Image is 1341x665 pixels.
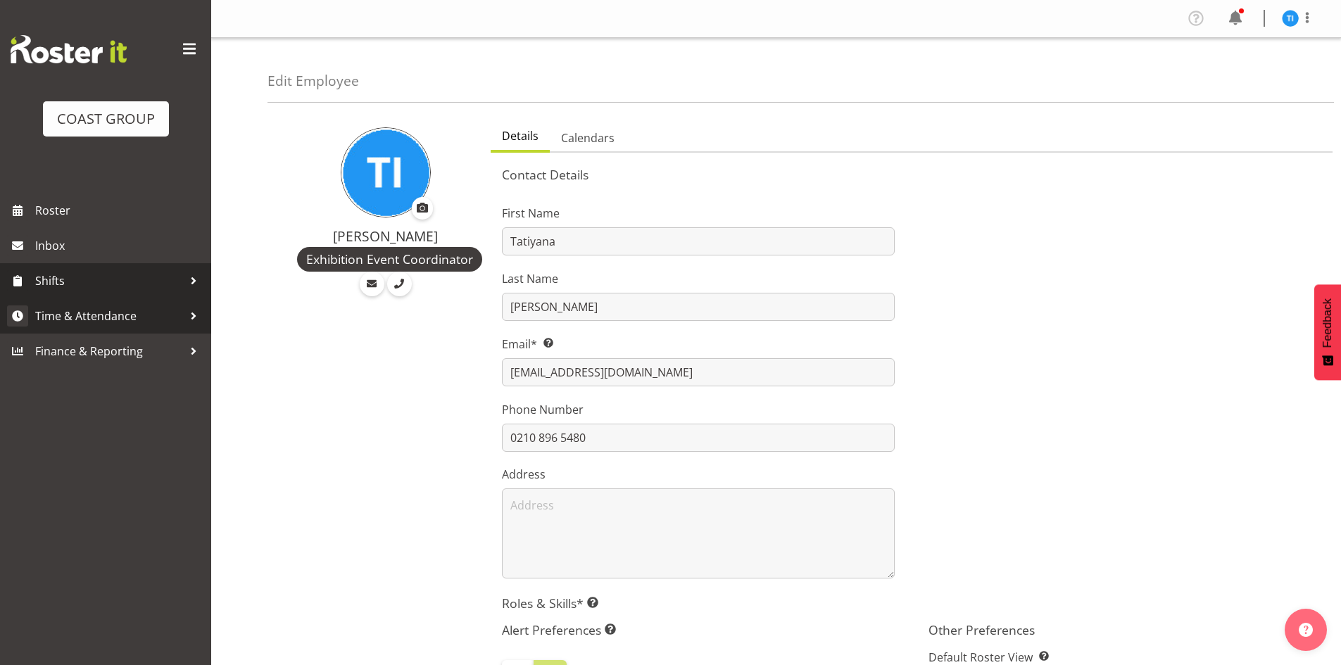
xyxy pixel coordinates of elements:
label: Phone Number [502,401,895,418]
h5: Alert Preferences [502,622,895,638]
h4: [PERSON_NAME] [297,229,474,244]
input: Phone Number [502,424,895,452]
label: Last Name [502,270,895,287]
span: Feedback [1321,298,1334,348]
span: Inbox [35,235,204,256]
img: help-xxl-2.png [1299,623,1313,637]
span: Roster [35,200,204,221]
h5: Roles & Skills* [502,595,1321,611]
h4: Edit Employee [267,73,359,89]
label: First Name [502,205,895,222]
h5: Other Preferences [928,622,1321,638]
span: Details [502,127,539,144]
a: Call Employee [387,272,412,296]
img: Rosterit website logo [11,35,127,63]
input: Last Name [502,293,895,321]
input: First Name [502,227,895,255]
img: tatiyana-isaac10120.jpg [1282,10,1299,27]
span: Finance & Reporting [35,341,183,362]
span: Exhibition Event Coordinator [306,250,473,268]
input: Email Address [502,358,895,386]
label: Email* [502,336,895,353]
div: COAST GROUP [57,108,155,129]
span: Calendars [561,129,615,146]
label: Address [502,466,895,483]
h5: Contact Details [502,167,1321,182]
a: Email Employee [360,272,384,296]
img: tatiyana-isaac10120.jpg [341,127,431,217]
span: Time & Attendance [35,305,183,327]
span: Shifts [35,270,183,291]
button: Feedback - Show survey [1314,284,1341,380]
